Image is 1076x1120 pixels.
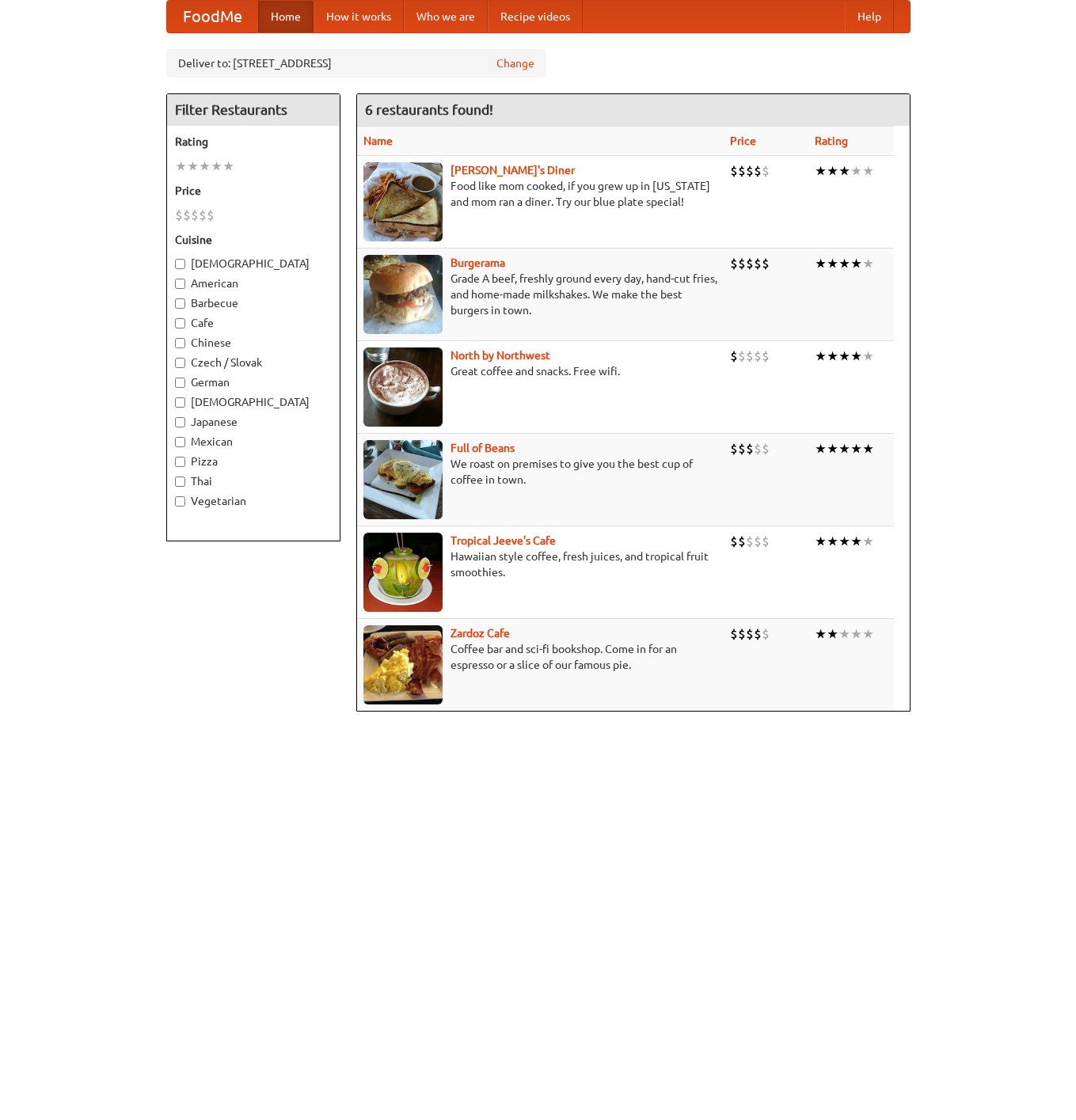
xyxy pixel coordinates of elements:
[451,164,575,177] a: [PERSON_NAME]'s Diner
[183,207,191,224] li: $
[199,207,207,224] li: $
[258,1,314,32] a: Home
[175,275,332,291] label: American
[175,417,185,427] input: Japanese
[815,533,827,550] li: ★
[363,347,443,427] img: north.jpg
[187,158,199,175] li: ★
[363,255,443,334] img: burgerama.jpg
[850,162,862,180] li: ★
[762,347,770,365] li: $
[175,374,332,390] label: German
[862,347,874,365] li: ★
[738,440,746,457] li: $
[815,625,827,643] li: ★
[862,533,874,550] li: ★
[746,255,754,272] li: $
[175,473,332,489] label: Thai
[850,533,862,550] li: ★
[827,162,838,180] li: ★
[363,641,717,673] p: Coffee bar and sci-fi bookshop. Come in for an espresso or a slice of our famous pie.
[827,440,838,457] li: ★
[762,533,770,550] li: $
[746,625,754,643] li: $
[838,347,850,365] li: ★
[754,162,762,180] li: $
[746,162,754,180] li: $
[838,440,850,457] li: ★
[827,625,838,643] li: ★
[850,255,862,272] li: ★
[175,298,185,309] input: Barbecue
[754,347,762,365] li: $
[211,158,222,175] li: ★
[850,625,862,643] li: ★
[746,440,754,457] li: $
[754,533,762,550] li: $
[862,162,874,180] li: ★
[838,533,850,550] li: ★
[175,158,187,175] li: ★
[175,315,332,331] label: Cafe
[363,363,717,379] p: Great coffee and snacks. Free wifi.
[838,625,850,643] li: ★
[451,627,510,640] a: Zardoz Cafe
[762,440,770,457] li: $
[496,55,534,71] a: Change
[175,493,332,509] label: Vegetarian
[175,207,183,224] li: $
[166,49,546,78] div: Deliver to: [STREET_ADDRESS]
[175,295,332,311] label: Barbecue
[815,347,827,365] li: ★
[175,358,185,368] input: Czech / Slovak
[815,255,827,272] li: ★
[451,534,556,547] a: Tropical Jeeve's Cafe
[175,279,185,289] input: American
[451,349,550,362] a: North by Northwest
[363,533,443,612] img: jeeves.jpg
[754,625,762,643] li: $
[363,625,443,704] img: zardoz.jpg
[451,256,505,269] a: Burgerama
[862,255,874,272] li: ★
[363,178,717,210] p: Food like mom cooked, if you grew up in [US_STATE] and mom ran a diner. Try our blue plate special!
[730,533,738,550] li: $
[175,335,332,351] label: Chinese
[175,496,185,507] input: Vegetarian
[746,533,754,550] li: $
[314,1,404,32] a: How it works
[175,397,185,408] input: [DEMOGRAPHIC_DATA]
[815,135,848,147] a: Rating
[175,394,332,410] label: [DEMOGRAPHIC_DATA]
[845,1,894,32] a: Help
[175,232,332,248] h5: Cuisine
[827,255,838,272] li: ★
[738,347,746,365] li: $
[363,135,393,147] a: Name
[222,158,234,175] li: ★
[738,255,746,272] li: $
[175,318,185,328] input: Cafe
[451,442,515,454] a: Full of Beans
[363,162,443,241] img: sallys.jpg
[738,162,746,180] li: $
[838,162,850,180] li: ★
[730,347,738,365] li: $
[175,434,332,450] label: Mexican
[175,414,332,430] label: Japanese
[730,625,738,643] li: $
[363,271,717,318] p: Grade A beef, freshly ground every day, hand-cut fries, and home-made milkshakes. We make the bes...
[827,533,838,550] li: ★
[404,1,488,32] a: Who we are
[175,259,185,269] input: [DEMOGRAPHIC_DATA]
[730,440,738,457] li: $
[862,625,874,643] li: ★
[207,207,215,224] li: $
[730,135,756,147] a: Price
[850,440,862,457] li: ★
